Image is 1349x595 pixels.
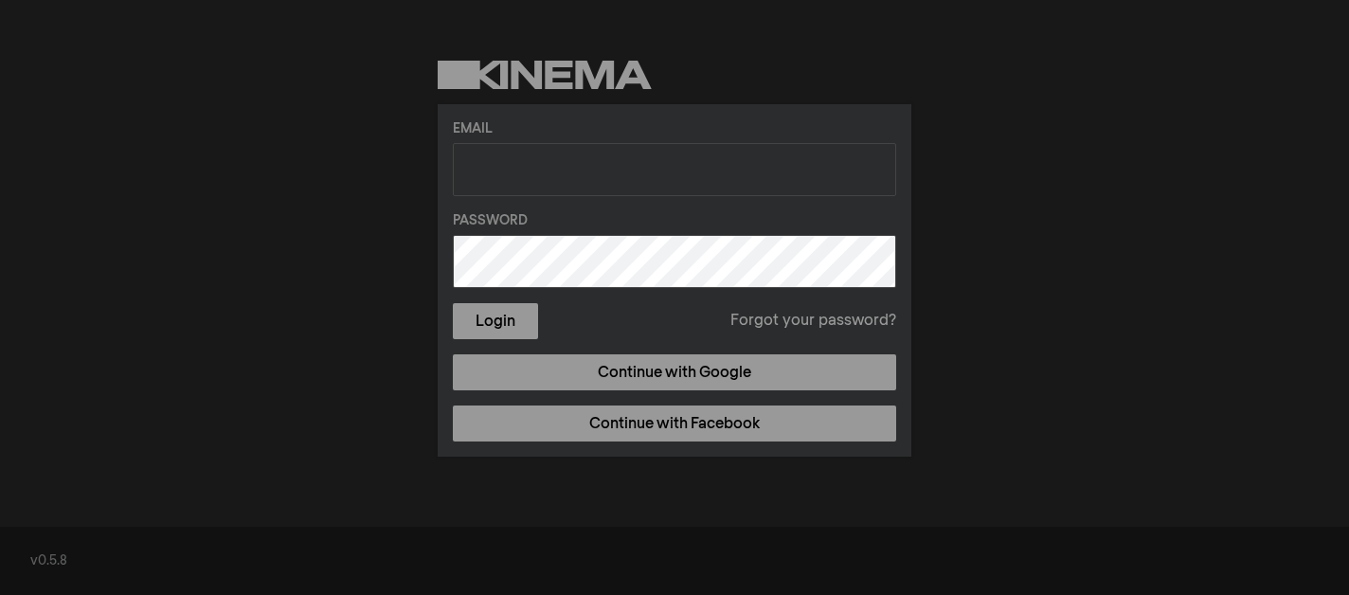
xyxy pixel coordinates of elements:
[730,310,896,333] a: Forgot your password?
[30,551,1319,571] div: v0.5.8
[453,119,896,139] label: Email
[453,354,896,390] a: Continue with Google
[453,211,896,231] label: Password
[453,303,538,339] button: Login
[453,406,896,442] a: Continue with Facebook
